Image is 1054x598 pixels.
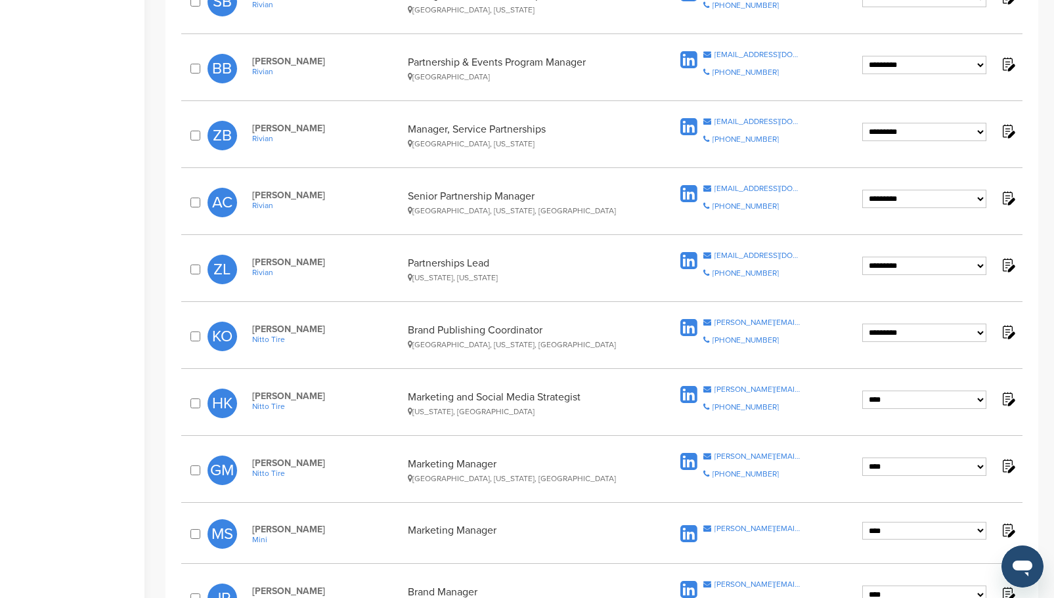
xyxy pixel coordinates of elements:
[714,385,802,393] div: [PERSON_NAME][EMAIL_ADDRESS][DOMAIN_NAME]
[713,470,779,478] div: [PHONE_NUMBER]
[714,524,802,532] div: [PERSON_NAME][EMAIL_ADDRESS][PERSON_NAME][DOMAIN_NAME]
[252,268,401,277] a: Rivian
[208,519,237,549] span: MS
[408,458,642,483] div: Marketing Manager
[252,190,401,201] span: [PERSON_NAME]
[714,117,802,125] div: [EMAIL_ADDRESS][DOMAIN_NAME]
[252,335,401,344] a: Nitto Tire
[252,56,401,67] span: [PERSON_NAME]
[713,1,779,9] div: [PHONE_NUMBER]
[208,121,237,150] span: ZB
[999,190,1016,206] img: Notes
[208,255,237,284] span: ZL
[408,5,642,14] div: [GEOGRAPHIC_DATA], [US_STATE]
[252,201,401,210] a: Rivian
[252,134,401,143] a: Rivian
[714,452,802,460] div: [PERSON_NAME][EMAIL_ADDRESS][PERSON_NAME][DOMAIN_NAME]
[408,524,642,544] div: Marketing Manager
[408,257,642,282] div: Partnerships Lead
[999,324,1016,340] img: Notes
[408,190,642,215] div: Senior Partnership Manager
[713,403,779,411] div: [PHONE_NUMBER]
[713,135,779,143] div: [PHONE_NUMBER]
[713,336,779,344] div: [PHONE_NUMBER]
[999,56,1016,72] img: Notes
[408,139,642,148] div: [GEOGRAPHIC_DATA], [US_STATE]
[999,391,1016,407] img: Notes
[252,535,401,544] a: Mini
[252,469,401,478] a: Nitto Tire
[252,524,401,535] span: [PERSON_NAME]
[999,257,1016,273] img: Notes
[208,456,237,485] span: GM
[714,51,802,58] div: [EMAIL_ADDRESS][DOMAIN_NAME]
[252,402,401,411] a: Nitto Tire
[999,522,1016,538] img: Notes
[208,322,237,351] span: KO
[208,54,237,83] span: BB
[252,257,401,268] span: [PERSON_NAME]
[252,324,401,335] span: [PERSON_NAME]
[252,391,401,402] span: [PERSON_NAME]
[408,123,642,148] div: Manager, Service Partnerships
[714,580,802,588] div: [PERSON_NAME][EMAIL_ADDRESS][PERSON_NAME][DOMAIN_NAME]
[714,251,802,259] div: [EMAIL_ADDRESS][DOMAIN_NAME]
[408,72,642,81] div: [GEOGRAPHIC_DATA]
[714,184,802,192] div: [EMAIL_ADDRESS][DOMAIN_NAME]
[408,407,642,416] div: [US_STATE], [GEOGRAPHIC_DATA]
[408,56,642,81] div: Partnership & Events Program Manager
[713,202,779,210] div: [PHONE_NUMBER]
[252,123,401,134] span: [PERSON_NAME]
[408,206,642,215] div: [GEOGRAPHIC_DATA], [US_STATE], [GEOGRAPHIC_DATA]
[408,340,642,349] div: [GEOGRAPHIC_DATA], [US_STATE], [GEOGRAPHIC_DATA]
[252,458,401,469] span: [PERSON_NAME]
[999,123,1016,139] img: Notes
[208,188,237,217] span: AC
[999,458,1016,474] img: Notes
[408,324,642,349] div: Brand Publishing Coordinator
[408,474,642,483] div: [GEOGRAPHIC_DATA], [US_STATE], [GEOGRAPHIC_DATA]
[252,67,401,76] a: Rivian
[252,586,401,597] span: [PERSON_NAME]
[713,68,779,76] div: [PHONE_NUMBER]
[713,269,779,277] div: [PHONE_NUMBER]
[714,318,802,326] div: [PERSON_NAME][EMAIL_ADDRESS][PERSON_NAME][DOMAIN_NAME]
[408,273,642,282] div: [US_STATE], [US_STATE]
[1001,545,1043,587] iframe: Button to launch messaging window
[408,391,642,416] div: Marketing and Social Media Strategist
[208,389,237,418] span: HK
